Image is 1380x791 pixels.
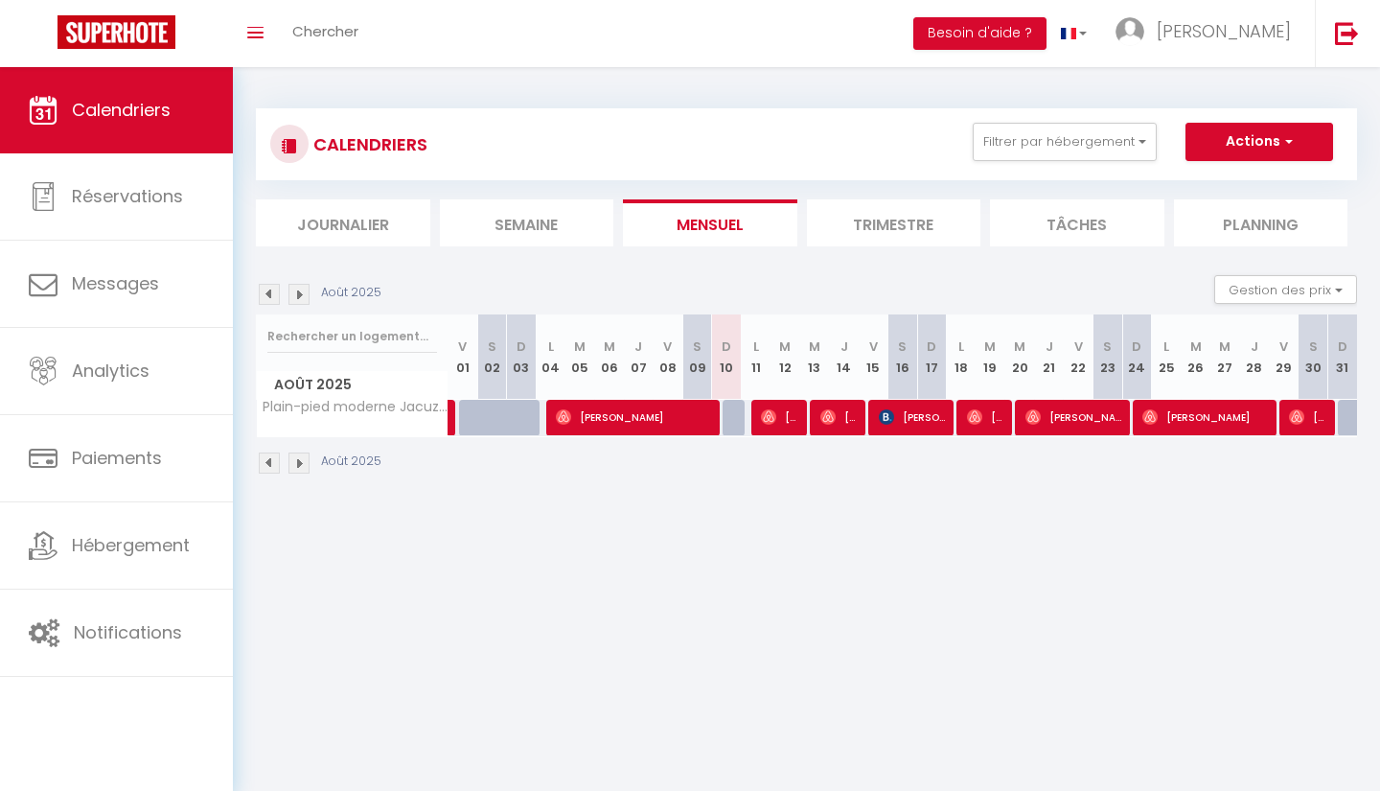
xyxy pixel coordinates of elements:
[536,314,565,400] th: 04
[1163,337,1169,356] abbr: L
[1064,314,1093,400] th: 22
[779,337,791,356] abbr: M
[574,337,586,356] abbr: M
[1279,337,1288,356] abbr: V
[1327,314,1357,400] th: 31
[1299,314,1328,400] th: 30
[887,314,917,400] th: 16
[973,123,1157,161] button: Filtrer par hébergement
[654,314,683,400] th: 08
[761,399,800,435] span: [PERSON_NAME] [PERSON_NAME] [PERSON_NAME]
[1142,399,1271,435] span: [PERSON_NAME]
[990,199,1164,246] li: Tâches
[624,314,654,400] th: 07
[1103,337,1112,356] abbr: S
[753,337,759,356] abbr: L
[898,337,907,356] abbr: S
[800,314,830,400] th: 13
[1251,337,1258,356] abbr: J
[321,453,381,471] p: Août 2025
[507,314,537,400] th: 03
[267,319,437,354] input: Rechercher un logement...
[1309,337,1318,356] abbr: S
[1025,399,1124,435] span: [PERSON_NAME] L [PERSON_NAME] L
[448,314,478,400] th: 01
[257,371,448,399] span: Août 2025
[458,337,467,356] abbr: V
[1115,17,1144,46] img: ...
[488,337,496,356] abbr: S
[958,337,964,356] abbr: L
[1157,19,1291,43] span: [PERSON_NAME]
[1240,314,1270,400] th: 28
[292,21,358,41] span: Chercher
[440,199,614,246] li: Semaine
[820,399,860,435] span: [PERSON_NAME]
[321,284,381,302] p: Août 2025
[309,123,427,166] h3: CALENDRIERS
[1269,314,1299,400] th: 29
[72,184,183,208] span: Réservations
[72,533,190,557] span: Hébergement
[634,337,642,356] abbr: J
[1122,314,1152,400] th: 24
[1185,123,1333,161] button: Actions
[947,314,977,400] th: 18
[840,337,848,356] abbr: J
[260,400,451,414] span: Plain-pied moderne Jacuzzi, [GEOGRAPHIC_DATA], plage à 800m
[976,314,1005,400] th: 19
[477,314,507,400] th: 02
[623,199,797,246] li: Mensuel
[1034,314,1064,400] th: 21
[859,314,888,400] th: 15
[829,314,859,400] th: 14
[1219,337,1230,356] abbr: M
[1046,337,1053,356] abbr: J
[1338,337,1347,356] abbr: D
[1335,21,1359,45] img: logout
[72,359,149,383] span: Analytics
[1014,337,1025,356] abbr: M
[693,337,701,356] abbr: S
[984,337,996,356] abbr: M
[682,314,712,400] th: 09
[556,399,714,435] span: [PERSON_NAME]
[594,314,624,400] th: 06
[712,314,742,400] th: 10
[74,620,182,644] span: Notifications
[72,446,162,470] span: Paiements
[1174,199,1348,246] li: Planning
[807,199,981,246] li: Trimestre
[565,314,595,400] th: 05
[741,314,770,400] th: 11
[927,337,936,356] abbr: D
[72,98,171,122] span: Calendriers
[917,314,947,400] th: 17
[1005,314,1035,400] th: 20
[1289,399,1328,435] span: [PERSON_NAME]
[663,337,672,356] abbr: V
[604,337,615,356] abbr: M
[517,337,526,356] abbr: D
[809,337,820,356] abbr: M
[967,399,1006,435] span: [PERSON_NAME]
[913,17,1046,50] button: Besoin d'aide ?
[72,271,159,295] span: Messages
[869,337,878,356] abbr: V
[1190,337,1202,356] abbr: M
[1181,314,1210,400] th: 26
[722,337,731,356] abbr: D
[1214,275,1357,304] button: Gestion des prix
[548,337,554,356] abbr: L
[57,15,175,49] img: Super Booking
[1152,314,1182,400] th: 25
[879,399,948,435] span: [PERSON_NAME]
[256,199,430,246] li: Journalier
[1210,314,1240,400] th: 27
[1132,337,1141,356] abbr: D
[1093,314,1123,400] th: 23
[770,314,800,400] th: 12
[1074,337,1083,356] abbr: V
